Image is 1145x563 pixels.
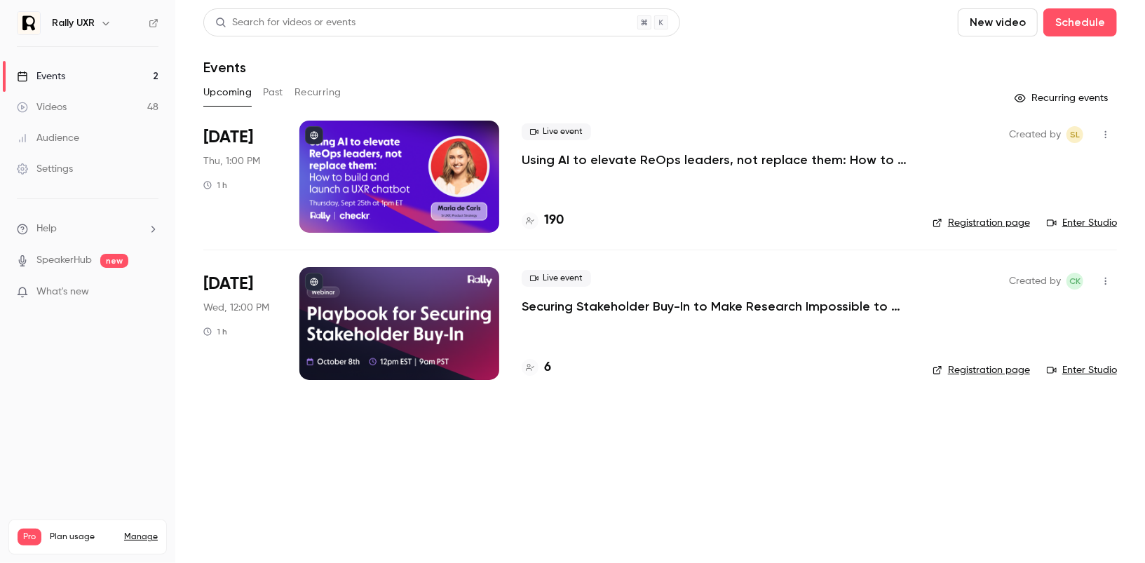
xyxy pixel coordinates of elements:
span: Help [36,222,57,236]
div: Audience [17,131,79,145]
a: Securing Stakeholder Buy-In to Make Research Impossible to Ignore [522,298,910,315]
button: Upcoming [203,81,252,104]
span: Created by [1009,273,1061,290]
a: Enter Studio [1047,216,1117,230]
span: CK [1069,273,1080,290]
div: Videos [17,100,67,114]
div: 1 h [203,326,227,337]
span: new [100,254,128,268]
button: Past [263,81,283,104]
h4: 190 [544,211,564,230]
div: Events [17,69,65,83]
a: Enter Studio [1047,363,1117,377]
span: SL [1070,126,1080,143]
h6: Rally UXR [52,16,95,30]
iframe: Noticeable Trigger [142,286,158,299]
span: Caroline Kearney [1066,273,1083,290]
div: Sep 25 Thu, 1:00 PM (America/Toronto) [203,121,277,233]
span: Wed, 12:00 PM [203,301,269,315]
span: Live event [522,270,591,287]
a: SpeakerHub [36,253,92,268]
a: Registration page [933,216,1030,230]
span: [DATE] [203,273,253,295]
div: Oct 8 Wed, 12:00 PM (America/New York) [203,267,277,379]
a: Registration page [933,363,1030,377]
span: Live event [522,123,591,140]
span: [DATE] [203,126,253,149]
span: What's new [36,285,89,299]
img: Rally UXR [18,12,40,34]
a: 6 [522,358,551,377]
button: New video [958,8,1038,36]
span: Sydney Lawson [1066,126,1083,143]
div: Search for videos or events [215,15,355,30]
button: Recurring events [1008,87,1117,109]
span: Pro [18,529,41,545]
button: Schedule [1043,8,1117,36]
div: Settings [17,162,73,176]
h1: Events [203,59,246,76]
span: Plan usage [50,531,116,543]
li: help-dropdown-opener [17,222,158,236]
div: 1 h [203,179,227,191]
span: Thu, 1:00 PM [203,154,260,168]
a: Using AI to elevate ReOps leaders, not replace them: How to build and launch a UXR chatbot [522,151,910,168]
a: 190 [522,211,564,230]
button: Recurring [294,81,341,104]
span: Created by [1009,126,1061,143]
h4: 6 [544,358,551,377]
a: Manage [124,531,158,543]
